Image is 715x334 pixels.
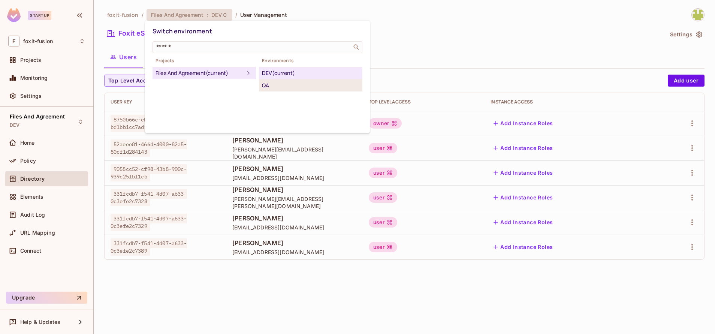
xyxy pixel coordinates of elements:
div: Files And Agreement (current) [156,69,244,78]
span: Switch environment [153,27,212,35]
div: QA [262,81,359,90]
div: DEV (current) [262,69,359,78]
span: Projects [153,58,256,64]
span: Environments [259,58,362,64]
